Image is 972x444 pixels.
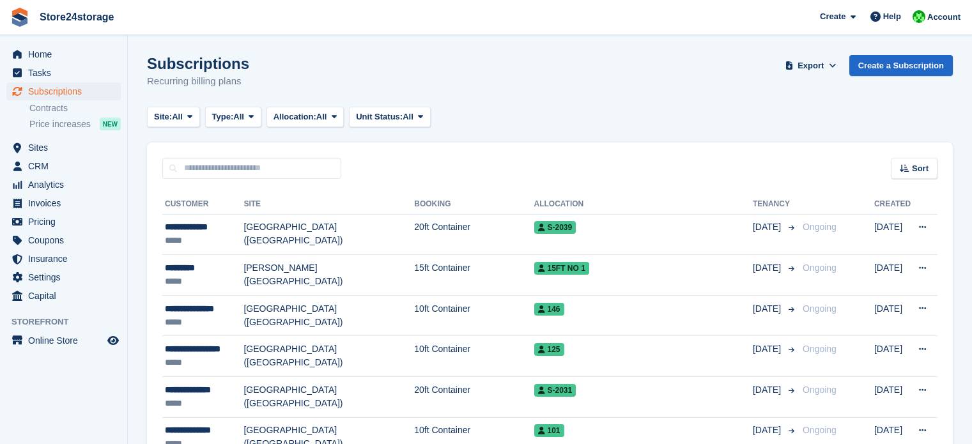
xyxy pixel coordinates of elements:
[356,111,403,123] span: Unit Status:
[414,336,534,377] td: 10ft Container
[753,302,783,316] span: [DATE]
[783,55,839,76] button: Export
[849,55,953,76] a: Create a Subscription
[414,255,534,296] td: 15ft Container
[6,157,121,175] a: menu
[6,194,121,212] a: menu
[803,303,837,314] span: Ongoing
[803,263,837,273] span: Ongoing
[874,295,911,336] td: [DATE]
[803,385,837,395] span: Ongoing
[803,222,837,232] span: Ongoing
[243,194,414,215] th: Site
[874,377,911,418] td: [DATE]
[534,424,564,437] span: 101
[534,194,753,215] th: Allocation
[6,268,121,286] a: menu
[349,107,430,128] button: Unit Status: All
[534,221,576,234] span: S-2039
[12,316,127,328] span: Storefront
[233,111,244,123] span: All
[29,117,121,131] a: Price increases NEW
[534,343,564,356] span: 125
[927,11,960,24] span: Account
[803,344,837,354] span: Ongoing
[753,261,783,275] span: [DATE]
[147,55,249,72] h1: Subscriptions
[28,82,105,100] span: Subscriptions
[874,336,911,377] td: [DATE]
[6,139,121,157] a: menu
[820,10,845,23] span: Create
[28,213,105,231] span: Pricing
[28,332,105,349] span: Online Store
[28,64,105,82] span: Tasks
[6,176,121,194] a: menu
[243,255,414,296] td: [PERSON_NAME] ([GEOGRAPHIC_DATA])
[874,255,911,296] td: [DATE]
[6,64,121,82] a: menu
[162,194,243,215] th: Customer
[147,107,200,128] button: Site: All
[534,262,589,275] span: 15FT No 1
[266,107,344,128] button: Allocation: All
[243,295,414,336] td: [GEOGRAPHIC_DATA] ([GEOGRAPHIC_DATA])
[28,157,105,175] span: CRM
[29,118,91,130] span: Price increases
[6,250,121,268] a: menu
[6,45,121,63] a: menu
[243,214,414,255] td: [GEOGRAPHIC_DATA] ([GEOGRAPHIC_DATA])
[403,111,413,123] span: All
[28,45,105,63] span: Home
[883,10,901,23] span: Help
[753,383,783,397] span: [DATE]
[154,111,172,123] span: Site:
[414,194,534,215] th: Booking
[6,213,121,231] a: menu
[10,8,29,27] img: stora-icon-8386f47178a22dfd0bd8f6a31ec36ba5ce8667c1dd55bd0f319d3a0aa187defe.svg
[534,384,576,397] span: S-2031
[316,111,327,123] span: All
[874,214,911,255] td: [DATE]
[753,194,798,215] th: Tenancy
[874,194,911,215] th: Created
[28,231,105,249] span: Coupons
[100,118,121,130] div: NEW
[803,425,837,435] span: Ongoing
[243,377,414,418] td: [GEOGRAPHIC_DATA] ([GEOGRAPHIC_DATA])
[28,287,105,305] span: Capital
[28,250,105,268] span: Insurance
[6,332,121,349] a: menu
[6,231,121,249] a: menu
[414,295,534,336] td: 10ft Container
[29,102,121,114] a: Contracts
[753,220,783,234] span: [DATE]
[28,176,105,194] span: Analytics
[35,6,120,27] a: Store24storage
[205,107,261,128] button: Type: All
[243,336,414,377] td: [GEOGRAPHIC_DATA] ([GEOGRAPHIC_DATA])
[6,82,121,100] a: menu
[913,10,925,23] img: Tracy Harper
[172,111,183,123] span: All
[212,111,234,123] span: Type:
[147,74,249,89] p: Recurring billing plans
[28,268,105,286] span: Settings
[28,139,105,157] span: Sites
[753,424,783,437] span: [DATE]
[912,162,929,175] span: Sort
[414,214,534,255] td: 20ft Container
[28,194,105,212] span: Invoices
[414,377,534,418] td: 20ft Container
[753,342,783,356] span: [DATE]
[534,303,564,316] span: 146
[798,59,824,72] span: Export
[105,333,121,348] a: Preview store
[274,111,316,123] span: Allocation:
[6,287,121,305] a: menu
